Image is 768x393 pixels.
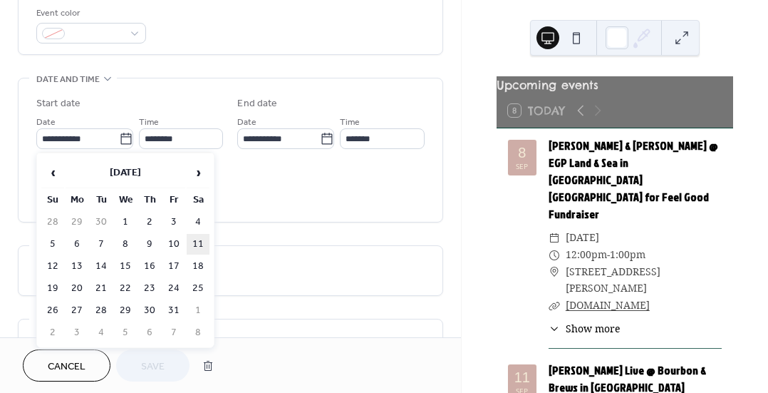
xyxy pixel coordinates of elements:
td: 4 [90,322,113,343]
td: 25 [187,278,209,299]
th: Tu [90,190,113,210]
td: 29 [66,212,88,233]
td: 8 [187,322,209,343]
td: 6 [66,234,88,255]
td: 24 [162,278,185,299]
td: 27 [66,300,88,321]
td: 1 [114,212,137,233]
td: 8 [114,234,137,255]
th: Sa [187,190,209,210]
td: 2 [41,322,64,343]
td: 22 [114,278,137,299]
td: 23 [138,278,161,299]
td: 7 [90,234,113,255]
th: Th [138,190,161,210]
div: End date [237,96,277,111]
td: 6 [138,322,161,343]
td: 16 [138,256,161,277]
div: ​ [549,247,560,264]
td: 2 [138,212,161,233]
div: ​ [549,264,560,281]
span: ‹ [42,158,63,187]
td: 18 [187,256,209,277]
th: [DATE] [66,158,185,188]
td: 5 [41,234,64,255]
span: Date and time [36,72,100,87]
td: 29 [114,300,137,321]
span: › [187,158,209,187]
a: [PERSON_NAME] & [PERSON_NAME] @ EGP Land & Sea in [GEOGRAPHIC_DATA] [GEOGRAPHIC_DATA] for Feel Go... [549,138,718,222]
div: Upcoming events [497,76,733,93]
td: 21 [90,278,113,299]
span: Cancel [48,359,85,374]
td: 5 [114,322,137,343]
span: Date [36,115,56,130]
div: ​ [549,297,560,315]
td: 30 [90,212,113,233]
span: [STREET_ADDRESS][PERSON_NAME] [566,264,722,298]
th: Su [41,190,64,210]
td: 12 [41,256,64,277]
div: ​ [549,322,560,337]
td: 28 [90,300,113,321]
span: 1:00pm [610,247,645,264]
a: [DOMAIN_NAME] [566,299,650,312]
th: We [114,190,137,210]
td: 31 [162,300,185,321]
td: 14 [90,256,113,277]
td: 11 [187,234,209,255]
span: Time [340,115,360,130]
td: 9 [138,234,161,255]
td: 10 [162,234,185,255]
td: 3 [66,322,88,343]
span: Show more [566,322,621,337]
td: 30 [138,300,161,321]
span: [DATE] [566,230,599,247]
div: 11 [514,370,530,384]
td: 26 [41,300,64,321]
td: 13 [66,256,88,277]
td: 15 [114,256,137,277]
span: - [607,247,610,264]
div: ​ [549,230,560,247]
button: Cancel [23,349,110,382]
div: Start date [36,96,81,111]
span: Time [139,115,159,130]
div: Sep [516,163,528,170]
td: 7 [162,322,185,343]
div: Event color [36,6,143,21]
td: 3 [162,212,185,233]
td: 28 [41,212,64,233]
th: Fr [162,190,185,210]
span: 12:00pm [566,247,607,264]
th: Mo [66,190,88,210]
td: 17 [162,256,185,277]
button: ​Show more [549,322,621,337]
td: 19 [41,278,64,299]
div: 8 [518,146,526,160]
td: 1 [187,300,209,321]
td: 4 [187,212,209,233]
span: Date [237,115,256,130]
td: 20 [66,278,88,299]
